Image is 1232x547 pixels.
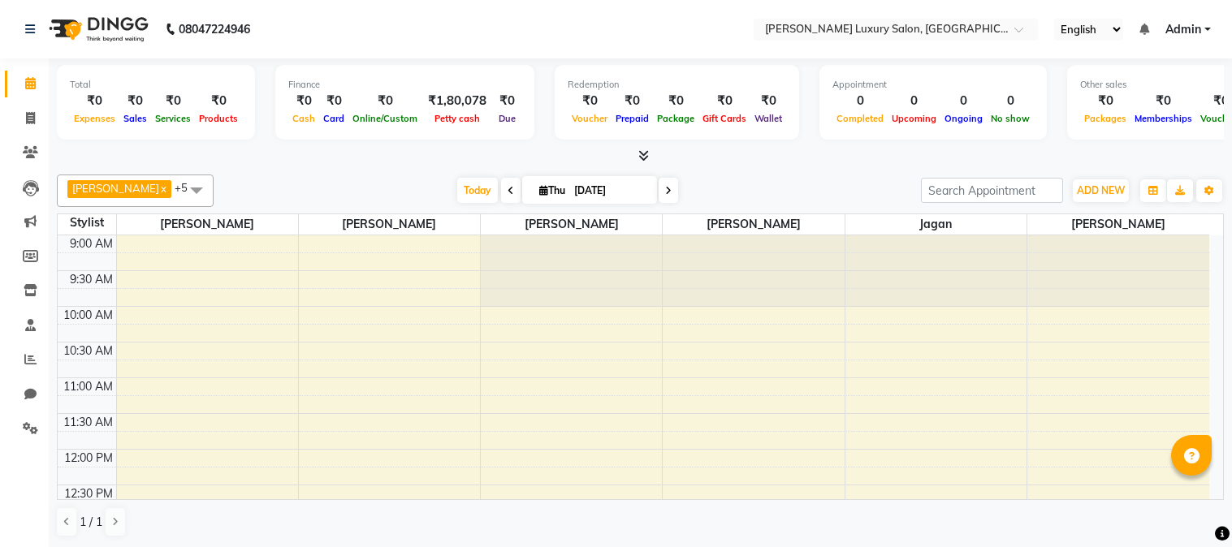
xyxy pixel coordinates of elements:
[195,113,242,124] span: Products
[987,92,1034,110] div: 0
[348,92,421,110] div: ₹0
[175,181,200,194] span: +5
[1130,113,1196,124] span: Memberships
[288,92,319,110] div: ₹0
[58,214,116,231] div: Stylist
[67,271,116,288] div: 9:30 AM
[119,113,151,124] span: Sales
[653,113,698,124] span: Package
[1165,21,1201,38] span: Admin
[288,113,319,124] span: Cash
[940,113,987,124] span: Ongoing
[987,113,1034,124] span: No show
[535,184,569,196] span: Thu
[70,113,119,124] span: Expenses
[1130,92,1196,110] div: ₹0
[117,214,298,235] span: [PERSON_NAME]
[430,113,484,124] span: Petty cash
[845,214,1027,235] span: Jagan
[1164,482,1216,531] iframe: chat widget
[750,92,786,110] div: ₹0
[921,178,1063,203] input: Search Appointment
[1073,179,1129,202] button: ADD NEW
[151,92,195,110] div: ₹0
[319,92,348,110] div: ₹0
[119,92,151,110] div: ₹0
[67,235,116,252] div: 9:00 AM
[348,113,421,124] span: Online/Custom
[568,78,786,92] div: Redemption
[159,182,166,195] a: x
[481,214,662,235] span: [PERSON_NAME]
[1077,184,1125,196] span: ADD NEW
[663,214,844,235] span: [PERSON_NAME]
[832,78,1034,92] div: Appointment
[1080,113,1130,124] span: Packages
[80,514,102,531] span: 1 / 1
[569,179,651,203] input: 2025-09-04
[832,92,888,110] div: 0
[288,78,521,92] div: Finance
[698,113,750,124] span: Gift Cards
[179,6,250,52] b: 08047224946
[151,113,195,124] span: Services
[940,92,987,110] div: 0
[888,113,940,124] span: Upcoming
[60,414,116,431] div: 11:30 AM
[60,378,116,395] div: 11:00 AM
[495,113,520,124] span: Due
[299,214,480,235] span: [PERSON_NAME]
[750,113,786,124] span: Wallet
[832,113,888,124] span: Completed
[60,342,116,360] div: 10:30 AM
[61,450,116,467] div: 12:00 PM
[698,92,750,110] div: ₹0
[70,92,119,110] div: ₹0
[319,113,348,124] span: Card
[457,178,498,203] span: Today
[568,113,612,124] span: Voucher
[195,92,242,110] div: ₹0
[61,485,116,502] div: 12:30 PM
[612,92,653,110] div: ₹0
[72,182,159,195] span: [PERSON_NAME]
[493,92,521,110] div: ₹0
[60,307,116,324] div: 10:00 AM
[1027,214,1209,235] span: [PERSON_NAME]
[41,6,153,52] img: logo
[888,92,940,110] div: 0
[612,113,653,124] span: Prepaid
[568,92,612,110] div: ₹0
[1080,92,1130,110] div: ₹0
[421,92,493,110] div: ₹1,80,078
[70,78,242,92] div: Total
[653,92,698,110] div: ₹0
